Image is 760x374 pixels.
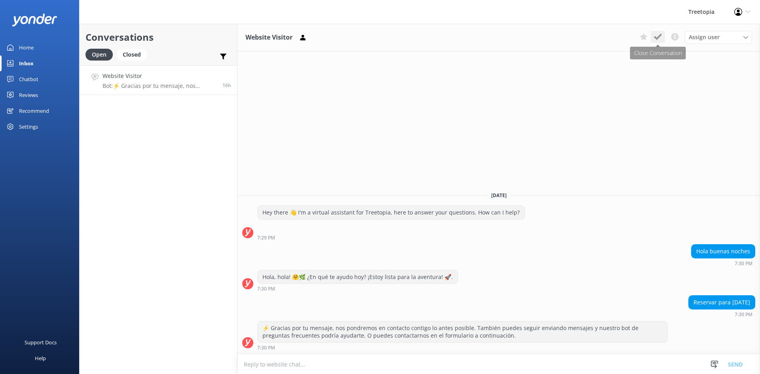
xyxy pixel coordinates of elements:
div: Oct 05 2025 07:30pm (UTC -06:00) America/Mexico_City [691,260,755,266]
div: Hey there 👋 I'm a virtual assistant for Treetopia, here to answer your questions. How can I help? [258,206,524,219]
div: Help [35,350,46,366]
div: Hola buenas noches [692,245,755,258]
div: Oct 05 2025 07:30pm (UTC -06:00) America/Mexico_City [688,311,755,317]
div: Support Docs [25,334,57,350]
h2: Conversations [85,30,231,45]
div: Inbox [19,55,34,71]
div: Open [85,49,113,61]
div: Assign User [685,31,752,44]
h4: Website Visitor [103,72,217,80]
div: Chatbot [19,71,38,87]
span: [DATE] [486,192,511,199]
div: Closed [117,49,147,61]
div: Reservar para [DATE] [689,296,755,309]
strong: 7:30 PM [257,287,275,291]
div: Reviews [19,87,38,103]
a: Open [85,50,117,59]
strong: 7:30 PM [735,312,752,317]
div: Oct 05 2025 07:30pm (UTC -06:00) America/Mexico_City [257,286,458,291]
strong: 7:29 PM [257,235,275,240]
span: Oct 05 2025 07:30pm (UTC -06:00) America/Mexico_City [222,82,231,89]
img: yonder-white-logo.png [12,13,57,27]
h3: Website Visitor [245,32,293,43]
div: Recommend [19,103,49,119]
span: Assign user [689,33,720,42]
div: Home [19,40,34,55]
div: Settings [19,119,38,135]
p: Bot: ⚡ Gracias por tu mensaje, nos pondremos en contacto contigo lo antes posible. También puedes... [103,82,217,89]
a: Closed [117,50,151,59]
div: Oct 05 2025 07:30pm (UTC -06:00) America/Mexico_City [257,345,668,350]
div: Oct 05 2025 07:29pm (UTC -06:00) America/Mexico_City [257,235,525,240]
a: Website VisitorBot:⚡ Gracias por tu mensaje, nos pondremos en contacto contigo lo antes posible. ... [80,65,237,95]
strong: 7:30 PM [735,261,752,266]
strong: 7:30 PM [257,346,275,350]
div: Hola, hola! 🤗🌿 ¿En qué te ayudo hoy? ¡Estoy lista para la aventura! 🚀. [258,270,458,284]
div: ⚡ Gracias por tu mensaje, nos pondremos en contacto contigo lo antes posible. También puedes segu... [258,321,667,342]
